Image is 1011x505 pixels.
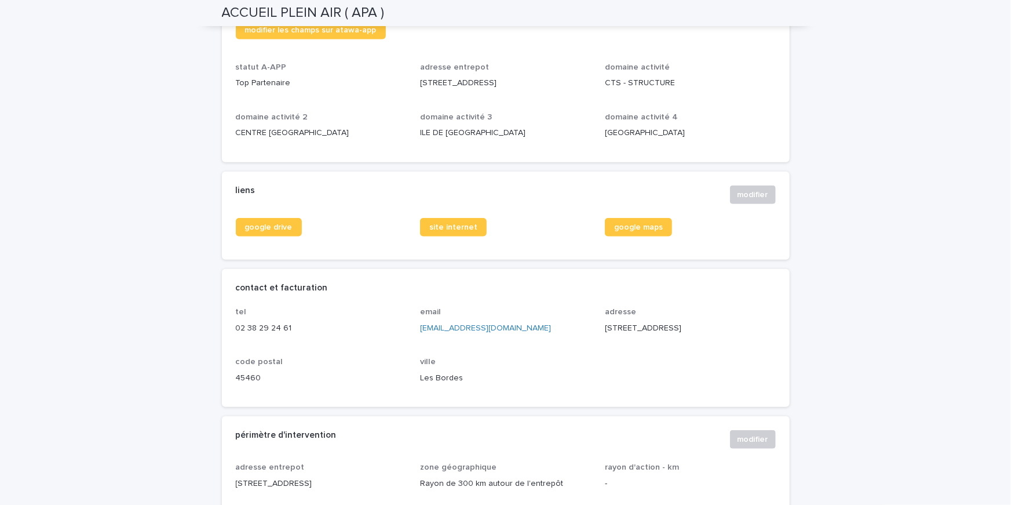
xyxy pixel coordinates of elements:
[730,186,776,204] button: modifier
[236,478,407,490] p: [STREET_ADDRESS]
[420,63,489,71] span: adresse entrepot
[245,223,293,231] span: google drive
[236,21,386,39] a: modifier les champs sur atawa-app
[614,223,663,231] span: google maps
[420,358,436,366] span: ville
[236,113,308,121] span: domaine activité 2
[605,218,672,237] a: google maps
[236,186,256,196] h2: liens
[236,63,287,71] span: statut A-APP
[236,430,337,441] h2: périmètre d'intervention
[420,463,497,471] span: zone géographique
[605,478,776,490] p: -
[420,127,591,139] p: ILE DE [GEOGRAPHIC_DATA]
[605,63,670,71] span: domaine activité
[236,127,407,139] p: CENTRE [GEOGRAPHIC_DATA]
[420,324,551,332] a: [EMAIL_ADDRESS][DOMAIN_NAME]
[236,463,305,471] span: adresse entrepot
[236,322,407,335] p: 02 38 29 24 61
[236,372,407,384] p: 45460
[730,430,776,449] button: modifier
[605,77,776,89] p: CTS - STRUCTURE
[738,434,768,445] span: modifier
[420,372,591,384] p: Les Bordes
[236,358,283,366] span: code postal
[605,463,679,471] span: rayon d'action - km
[605,308,636,316] span: adresse
[236,283,328,293] h2: contact et facturation
[605,322,776,335] p: [STREET_ADDRESS]
[420,308,441,316] span: email
[222,5,385,21] h2: ACCUEIL PLEIN AIR ( APA )
[429,223,477,231] span: site internet
[236,218,302,237] a: google drive
[738,189,768,201] span: modifier
[420,478,591,490] p: Rayon de 300 km autour de l'entrepôt
[420,218,487,237] a: site internet
[605,113,678,121] span: domaine activité 4
[420,113,492,121] span: domaine activité 3
[420,77,591,89] p: [STREET_ADDRESS]
[245,26,377,34] span: modifier les champs sur atawa-app
[605,127,776,139] p: [GEOGRAPHIC_DATA]
[236,77,407,89] p: Top Partenaire
[236,308,247,316] span: tel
